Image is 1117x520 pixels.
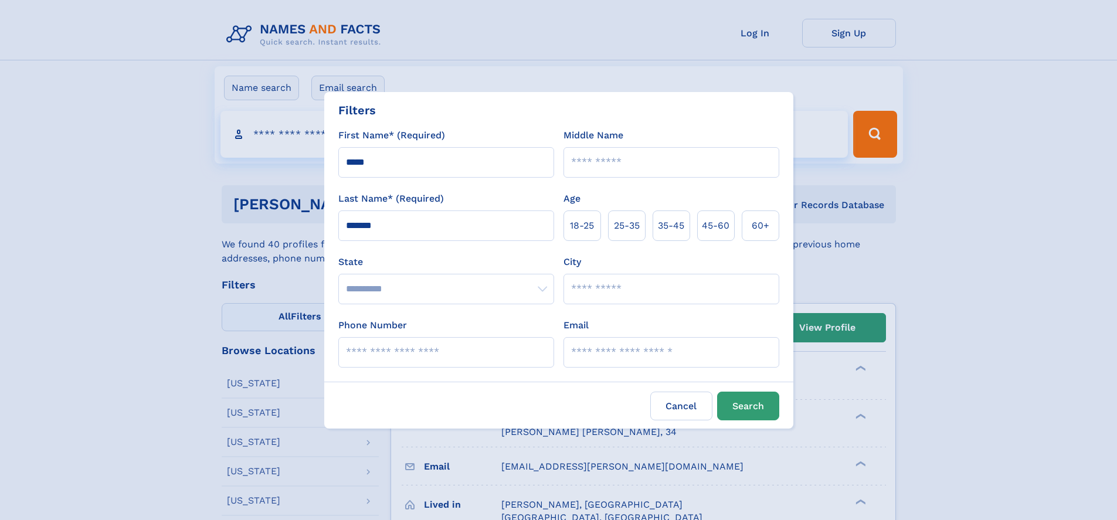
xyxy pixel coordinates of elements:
span: 25‑35 [614,219,640,233]
label: Email [563,318,589,332]
label: Phone Number [338,318,407,332]
span: 45‑60 [702,219,729,233]
label: Cancel [650,392,712,420]
label: Age [563,192,580,206]
span: 60+ [752,219,769,233]
label: Last Name* (Required) [338,192,444,206]
label: Middle Name [563,128,623,142]
div: Filters [338,101,376,119]
label: City [563,255,581,269]
span: 35‑45 [658,219,684,233]
button: Search [717,392,779,420]
span: 18‑25 [570,219,594,233]
label: First Name* (Required) [338,128,445,142]
label: State [338,255,554,269]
